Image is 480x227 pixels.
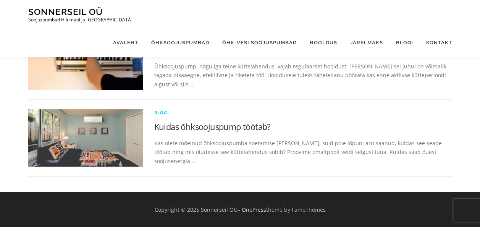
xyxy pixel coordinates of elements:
a: blogi [154,110,170,115]
a: Õhksoojuspumbad [145,28,216,57]
p: Õhksoojuspump, nagu iga teine küttelahendus, vajab regulaarset hooldust. [PERSON_NAME] sel juhul ... [154,62,452,89]
a: Järelmaks [344,28,389,57]
a: Kontakt [420,28,452,57]
a: OnePress [242,206,266,213]
a: Sonnerseil OÜ [28,6,103,17]
span: – [238,206,240,213]
p: Kas olete mõelnud õhksoojuspumba soetamise [PERSON_NAME], kuid pole lõpuni aru saanud, kuidas see... [154,139,452,166]
div: Copyright © 2025 Sonnerseil OÜ theme by FameThemes [23,205,458,214]
a: Õhk-vesi soojuspumbad [216,28,303,57]
a: Avaleht [107,28,145,57]
p: Soojuspumbad Hiiumaal ja [GEOGRAPHIC_DATA] [28,17,133,23]
a: Hooldus [303,28,344,57]
a: Kuidas õhksoojuspump töötab? [154,121,271,132]
a: Blogi [389,28,420,57]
